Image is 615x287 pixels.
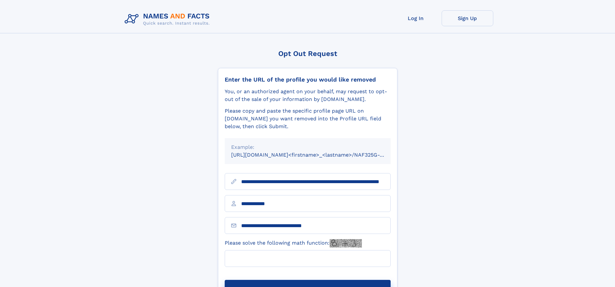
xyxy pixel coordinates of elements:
img: Logo Names and Facts [122,10,215,28]
small: [URL][DOMAIN_NAME]<firstname>_<lastname>/NAF325G-xxxxxxxx [231,152,403,158]
label: Please solve the following math function: [225,239,362,248]
div: Please copy and paste the specific profile page URL on [DOMAIN_NAME] you want removed into the Pr... [225,107,391,130]
a: Sign Up [442,10,493,26]
div: Opt Out Request [218,50,397,58]
div: Enter the URL of the profile you would like removed [225,76,391,83]
div: Example: [231,143,384,151]
div: You, or an authorized agent on your behalf, may request to opt-out of the sale of your informatio... [225,88,391,103]
a: Log In [390,10,442,26]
